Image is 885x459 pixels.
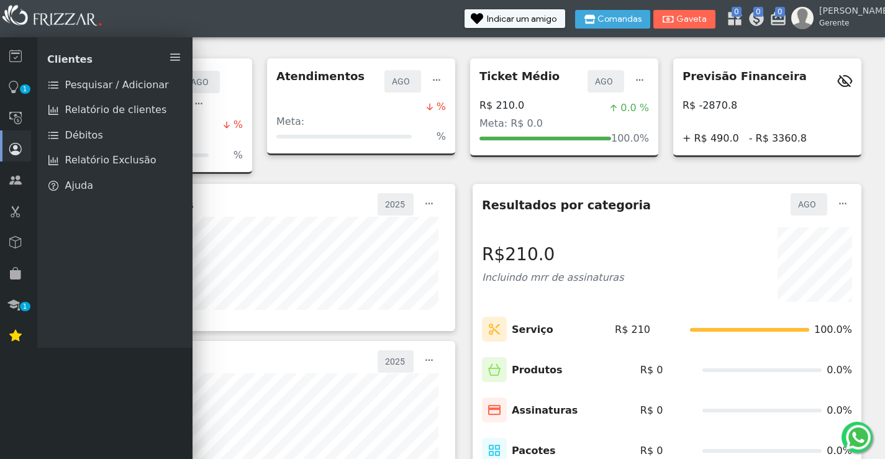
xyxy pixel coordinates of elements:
[420,350,438,372] button: ui-button
[482,398,507,423] img: Icone de Assinaturas
[653,10,715,29] button: Gaveta
[384,197,407,212] label: 2025
[437,129,446,144] span: %
[827,403,852,418] span: 0.0%
[797,197,821,212] label: AGO
[20,302,30,311] span: 1
[620,101,649,116] span: 0.0 %
[748,10,760,32] a: 0
[512,363,563,378] p: Produtos
[615,322,650,337] span: R$ 210
[726,10,738,32] a: 0
[384,354,407,369] label: 2025
[482,317,507,342] img: Icone de Serviços
[391,74,415,89] label: AGO
[575,10,650,29] button: Comandas
[833,193,852,215] button: ui-button
[640,363,663,378] span: R$ 0
[775,7,785,17] span: 0
[276,68,365,84] p: Atendimentos
[479,99,524,111] h4: R$ 210.0
[189,93,208,115] button: ui-button
[512,443,556,458] p: Pacotes
[819,4,875,17] span: [PERSON_NAME]
[65,102,167,117] span: Relatório de clientes
[65,128,103,143] span: Débitos
[465,9,565,28] button: Indicar um amigo
[276,116,304,127] span: Meta:
[843,422,873,452] img: whatsapp.png
[827,443,852,458] span: 0.0%
[437,99,446,114] span: %
[482,271,624,283] span: Incluindo mrr de assinaturas
[37,148,193,173] a: Relatório Exclusão
[630,70,649,92] button: ui-button
[512,322,553,337] p: Serviço
[20,84,30,94] span: 1
[487,15,556,24] span: Indicar um amigo
[189,75,214,89] label: AGO
[65,178,94,193] span: Ajuda
[597,15,642,24] span: Comandas
[482,244,624,265] h3: R$210.0
[819,17,875,29] span: Gerente
[482,357,507,383] img: Icone de Produtos
[37,72,193,98] a: Pesquisar / Adicionar
[814,322,852,337] span: 100.0%
[234,148,243,163] span: %
[611,131,649,146] span: 100.0%
[732,7,742,17] span: 0
[37,98,193,123] a: Relatório de clientes
[512,403,578,418] p: Assinaturas
[234,117,243,132] span: %
[420,193,438,215] button: ui-button
[479,68,560,84] p: Ticket Médio
[769,10,782,32] a: 0
[683,68,807,84] p: Previsão Financeira
[479,117,543,129] span: Meta: R$ 0.0
[791,7,879,29] a: [PERSON_NAME] Gerente
[683,99,737,111] h4: R$ -2870.8
[594,74,618,89] label: AGO
[47,53,93,65] span: Clientes
[37,122,193,148] a: Débitos
[676,15,707,24] span: Gaveta
[427,70,446,92] button: ui-button
[749,131,807,146] span: - R$ 3360.8
[683,131,739,146] span: + R$ 490.0
[753,7,763,17] span: 0
[482,198,651,212] h5: Resultados por categoria
[65,78,169,93] span: Pesquisar / Adicionar
[640,403,663,418] span: R$ 0
[65,153,157,168] span: Relatório Exclusão
[37,173,193,198] a: Ajuda
[640,443,663,458] span: R$ 0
